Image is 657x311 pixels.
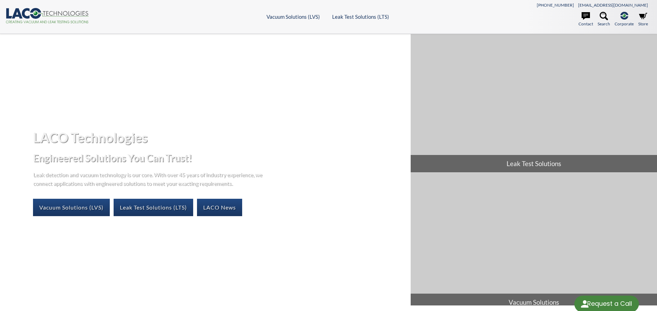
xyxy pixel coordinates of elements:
a: [EMAIL_ADDRESS][DOMAIN_NAME] [578,2,648,8]
span: Vacuum Solutions [411,294,657,311]
a: Leak Test Solutions [411,34,657,172]
a: Search [598,12,610,27]
span: Leak Test Solutions [411,155,657,172]
a: Vacuum Solutions (LVS) [266,14,320,20]
h2: Engineered Solutions You Can Trust! [33,152,405,164]
a: [PHONE_NUMBER] [537,2,574,8]
a: Leak Test Solutions (LTS) [332,14,389,20]
a: LACO News [197,199,242,216]
a: Store [638,12,648,27]
p: Leak detection and vacuum technology is our core. With over 45 years of industry experience, we c... [33,170,266,188]
h1: LACO Technologies [33,129,405,146]
a: Vacuum Solutions (LVS) [33,199,110,216]
a: Vacuum Solutions [411,173,657,311]
img: round button [579,298,590,310]
span: Corporate [615,21,634,27]
a: Leak Test Solutions (LTS) [114,199,193,216]
a: Contact [578,12,593,27]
